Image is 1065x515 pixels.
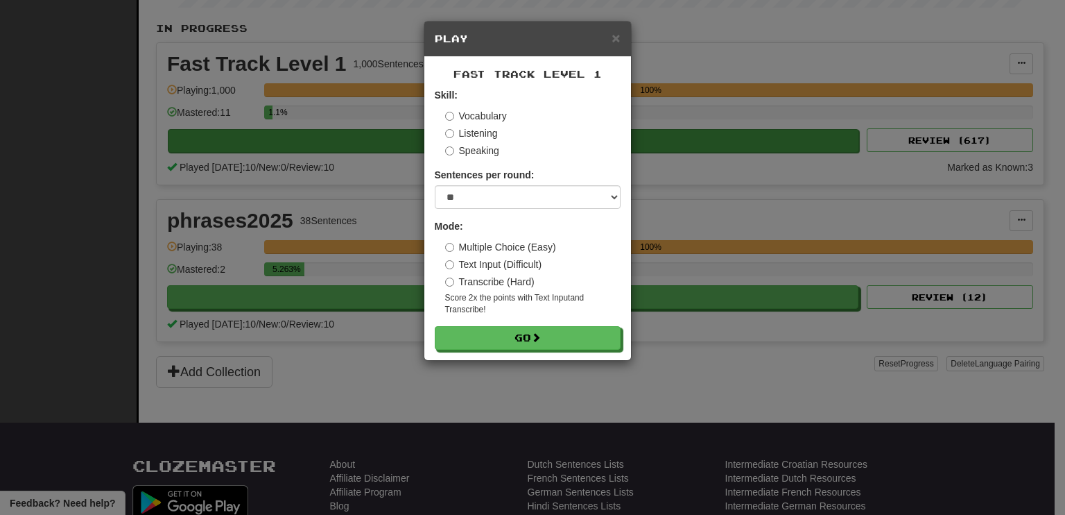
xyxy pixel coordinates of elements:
label: Transcribe (Hard) [445,275,535,289]
strong: Skill: [435,90,458,101]
label: Multiple Choice (Easy) [445,240,556,254]
input: Text Input (Difficult) [445,260,454,269]
input: Transcribe (Hard) [445,278,454,287]
button: Close [612,31,620,45]
input: Speaking [445,146,454,155]
label: Listening [445,126,498,140]
span: × [612,30,620,46]
label: Text Input (Difficult) [445,257,542,271]
input: Multiple Choice (Easy) [445,243,454,252]
button: Go [435,326,621,350]
label: Speaking [445,144,499,158]
small: Score 2x the points with Text Input and Transcribe ! [445,292,621,316]
span: Fast Track Level 1 [453,68,602,80]
input: Vocabulary [445,112,454,121]
label: Sentences per round: [435,168,535,182]
strong: Mode: [435,221,463,232]
h5: Play [435,32,621,46]
input: Listening [445,129,454,138]
label: Vocabulary [445,109,507,123]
